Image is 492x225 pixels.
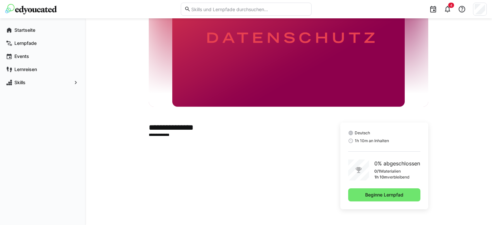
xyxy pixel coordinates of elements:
[355,130,370,136] span: Deutsch
[348,188,420,201] button: Beginne Lernpfad
[374,169,380,174] p: 0/1
[450,3,452,7] span: 4
[191,6,308,12] input: Skills und Lernpfade durchsuchen…
[388,175,409,180] p: verbleibend
[355,138,389,143] span: 1h 10m an Inhalten
[364,192,404,198] span: Beginne Lernpfad
[374,175,388,180] p: 1h 10m
[380,169,401,174] p: Materialien
[374,159,420,167] p: 0% abgeschlossen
